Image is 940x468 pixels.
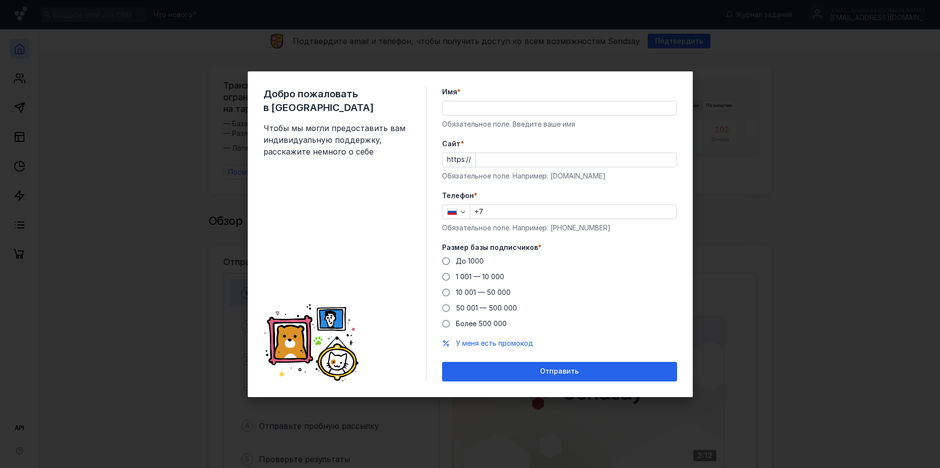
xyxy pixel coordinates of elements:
[456,272,504,281] span: 1 001 — 10 000
[456,288,511,296] span: 10 001 — 50 000
[442,171,677,181] div: Обязательное поле. Например: [DOMAIN_NAME]
[456,319,507,328] span: Более 500 000
[442,243,538,252] span: Размер базы подписчиков
[442,362,677,381] button: Отправить
[540,367,579,376] span: Отправить
[442,139,461,149] span: Cайт
[263,87,410,114] span: Добро пожаловать в [GEOGRAPHIC_DATA]
[442,191,474,201] span: Телефон
[456,339,533,347] span: У меня есть промокод
[442,223,677,233] div: Обязательное поле. Например: [PHONE_NUMBER]
[456,338,533,348] button: У меня есть промокод
[442,119,677,129] div: Обязательное поле. Введите ваше имя
[263,122,410,157] span: Чтобы мы могли предоставить вам индивидуальную поддержку, расскажите немного о себе
[456,304,517,312] span: 50 001 — 500 000
[442,87,457,97] span: Имя
[456,257,484,265] span: До 1000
